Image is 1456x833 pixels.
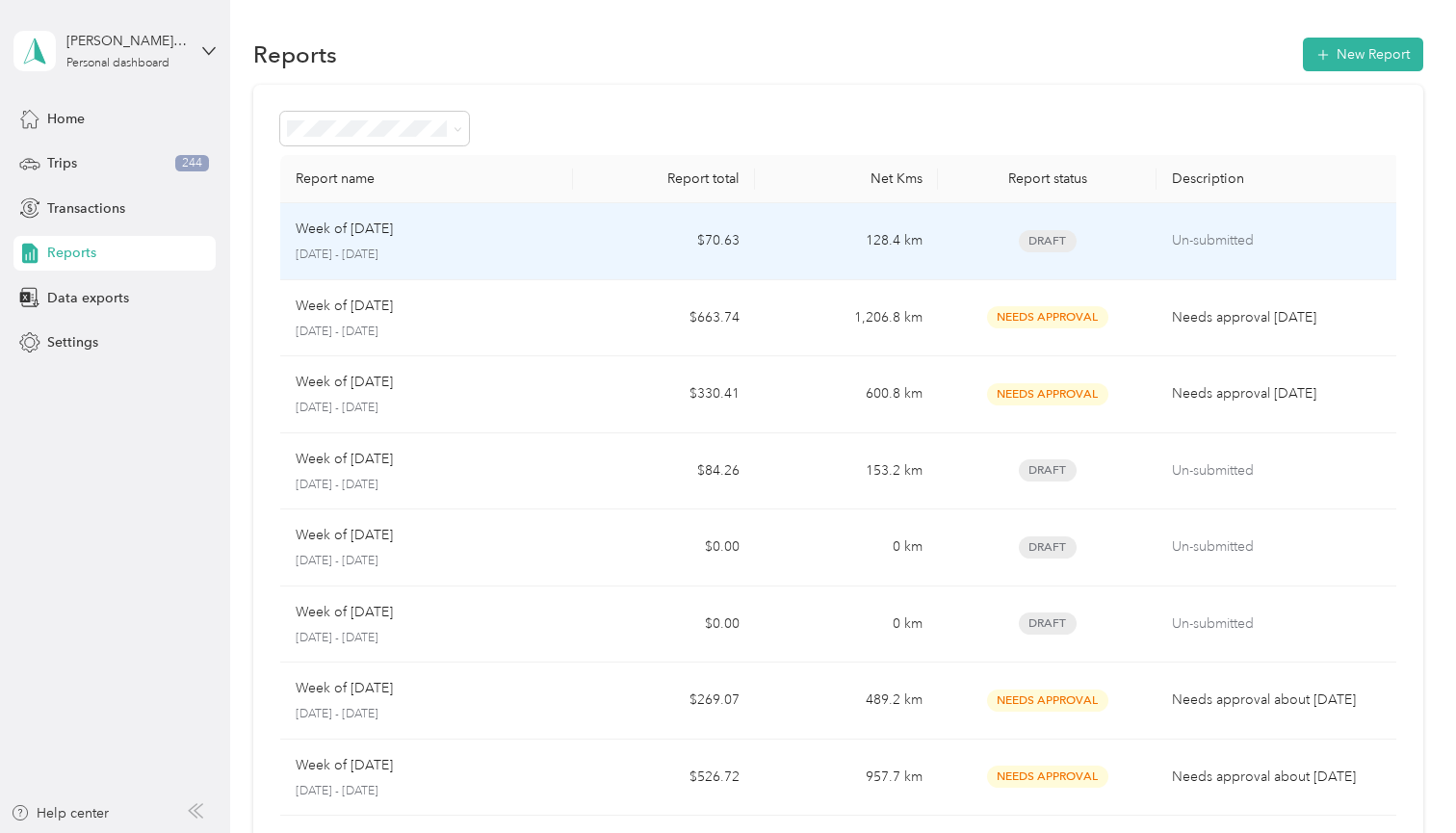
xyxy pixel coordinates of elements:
[47,153,77,173] span: Trips
[1172,690,1385,711] p: Needs approval about [DATE]
[296,372,393,393] p: Week of [DATE]
[755,740,938,817] td: 957.7 km
[573,356,756,433] td: $330.41
[1172,383,1385,404] p: Needs approval [DATE]
[66,31,187,51] div: [PERSON_NAME][EMAIL_ADDRESS][PERSON_NAME][DOMAIN_NAME]
[755,280,938,357] td: 1,206.8 km
[987,383,1108,405] span: Needs Approval
[296,706,557,723] p: [DATE] - [DATE]
[47,243,96,263] span: Reports
[573,203,756,280] td: $70.63
[755,586,938,664] td: 0 km
[755,663,938,740] td: 489.2 km
[987,306,1108,328] span: Needs Approval
[1019,459,1077,482] span: Draft
[573,586,756,664] td: $0.00
[296,525,393,546] p: Week of [DATE]
[573,509,756,586] td: $0.00
[296,755,393,776] p: Week of [DATE]
[296,783,557,800] p: [DATE] - [DATE]
[1157,155,1400,203] th: Description
[755,509,938,586] td: 0 km
[47,332,98,352] span: Settings
[296,400,557,417] p: [DATE] - [DATE]
[755,433,938,510] td: 153.2 km
[573,740,756,817] td: $526.72
[755,155,938,203] th: Net Kms
[296,296,393,317] p: Week of [DATE]
[1172,230,1385,251] p: Un-submitted
[280,155,572,203] th: Report name
[755,203,938,280] td: 128.4 km
[1172,613,1385,635] p: Un-submitted
[953,170,1142,187] div: Report status
[47,288,129,308] span: Data exports
[1019,536,1077,559] span: Draft
[296,449,393,470] p: Week of [DATE]
[11,803,109,823] button: Help center
[987,766,1108,788] span: Needs Approval
[296,630,557,647] p: [DATE] - [DATE]
[755,356,938,433] td: 600.8 km
[296,477,557,494] p: [DATE] - [DATE]
[296,324,557,341] p: [DATE] - [DATE]
[573,433,756,510] td: $84.26
[175,155,209,172] span: 244
[1172,536,1385,558] p: Un-submitted
[66,58,169,69] div: Personal dashboard
[1019,612,1077,635] span: Draft
[573,155,756,203] th: Report total
[296,678,393,699] p: Week of [DATE]
[296,602,393,623] p: Week of [DATE]
[296,247,557,264] p: [DATE] - [DATE]
[1172,307,1385,328] p: Needs approval [DATE]
[573,280,756,357] td: $663.74
[1019,230,1077,252] span: Draft
[47,198,125,219] span: Transactions
[1348,725,1456,833] iframe: Everlance-gr Chat Button Frame
[1172,767,1385,788] p: Needs approval about [DATE]
[296,553,557,570] p: [DATE] - [DATE]
[253,44,337,65] h1: Reports
[573,663,756,740] td: $269.07
[1172,460,1385,482] p: Un-submitted
[296,219,393,240] p: Week of [DATE]
[47,109,85,129] span: Home
[1303,38,1423,71] button: New Report
[987,690,1108,712] span: Needs Approval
